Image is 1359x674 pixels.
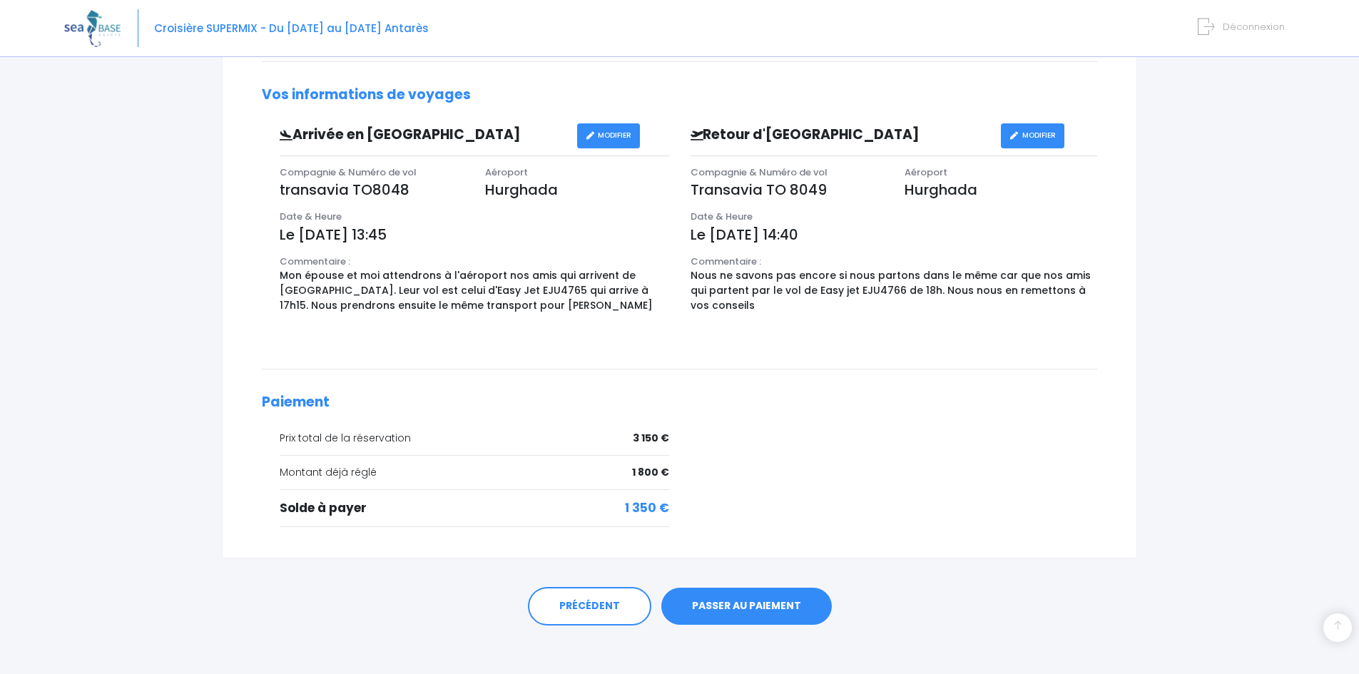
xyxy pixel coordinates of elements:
span: Commentaire : [691,255,761,268]
p: Transavia TO 8049 [691,179,883,200]
p: Nous ne savons pas encore si nous partons dans le même car que nos amis qui partent par le vol de... [691,268,1098,313]
span: 1 350 € [625,499,669,518]
div: Prix total de la réservation [280,431,669,446]
span: 1 800 € [632,465,669,480]
span: Commentaire : [280,255,350,268]
span: 3 150 € [633,431,669,446]
a: PRÉCÉDENT [528,587,651,626]
p: transavia TO8048 [280,179,464,200]
span: Compagnie & Numéro de vol [280,165,417,179]
span: Déconnexion [1223,20,1285,34]
a: PASSER AU PAIEMENT [661,588,832,625]
a: MODIFIER [1001,123,1064,148]
span: Date & Heure [691,210,753,223]
span: Date & Heure [280,210,342,223]
h2: Vos informations de voyages [262,87,1097,103]
h3: Arrivée en [GEOGRAPHIC_DATA] [269,127,577,143]
div: Solde à payer [280,499,669,518]
span: Aéroport [905,165,947,179]
p: Le [DATE] 13:45 [280,224,669,245]
span: Aéroport [485,165,528,179]
p: Hurghada [485,179,669,200]
a: MODIFIER [577,123,641,148]
span: Croisière SUPERMIX - Du [DATE] au [DATE] Antarès [154,21,429,36]
span: Compagnie & Numéro de vol [691,165,828,179]
h2: Paiement [262,394,1097,411]
div: Montant déjà réglé [280,465,669,480]
p: Mon épouse et moi attendrons à l'aéroport nos amis qui arrivent de [GEOGRAPHIC_DATA]. Leur vol es... [280,268,669,313]
p: Hurghada [905,179,1097,200]
p: Le [DATE] 14:40 [691,224,1098,245]
h3: Retour d'[GEOGRAPHIC_DATA] [680,127,1001,143]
